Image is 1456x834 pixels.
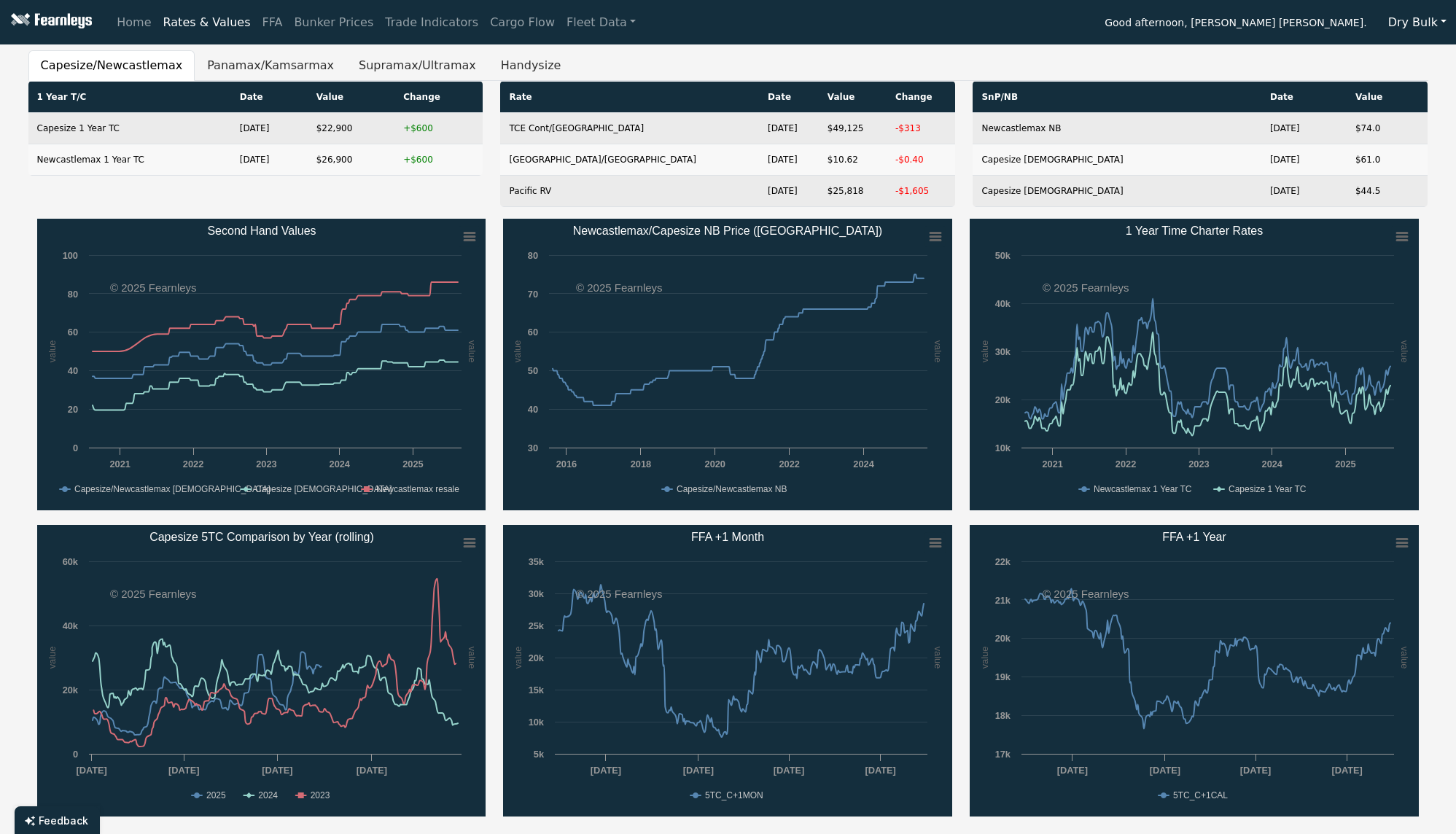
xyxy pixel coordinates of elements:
text: 20k [995,394,1011,405]
text: 2024 [258,790,278,800]
td: [DATE] [759,113,819,144]
td: $49,125 [819,113,887,144]
text: 2025 [402,459,423,469]
td: [DATE] [1261,176,1347,207]
text: Capesize 1 Year TC [1229,484,1307,494]
button: Handysize [488,50,574,81]
td: $26,900 [308,144,395,176]
text: 40 [67,365,77,376]
text: 22k [995,556,1011,567]
text: 2023 [310,790,330,800]
td: -$0.40 [887,144,956,176]
text: [DATE] [774,765,804,776]
text: value [46,647,57,669]
button: Supramax/Ultramax [346,50,488,81]
th: Rate [500,82,759,113]
text: 20 [67,404,77,415]
th: Value [308,82,395,113]
text: 2016 [556,459,577,469]
text: © 2025 Fearnleys [576,588,663,600]
text: 60k [62,556,78,567]
text: 100 [62,250,77,261]
text: 21k [995,595,1011,606]
a: Trade Indicators [379,8,484,37]
text: 2021 [1043,459,1063,469]
a: FFA [257,8,289,37]
text: © 2025 Fearnleys [1043,281,1129,294]
text: [DATE] [76,765,106,776]
text: value [512,340,523,363]
text: value [933,340,943,363]
text: 40 [528,404,538,415]
text: 0 [72,749,77,760]
td: Pacific RV [500,176,759,207]
text: FFA +1 Month [691,531,764,543]
text: 20k [529,652,545,663]
text: [DATE] [1057,765,1088,776]
th: Value [819,82,887,113]
text: 2022 [182,459,203,469]
text: 40k [995,298,1011,309]
button: Panamax/Kamsarmax [195,50,346,81]
text: 5k [534,749,545,760]
text: value [1399,340,1410,363]
svg: Newcastlemax/Capesize NB Price (China) [503,219,952,510]
text: 2024 [854,459,875,469]
td: $25,818 [819,176,887,207]
text: value [467,340,478,363]
text: 35k [529,556,545,567]
text: [DATE] [1332,765,1363,776]
td: $10.62 [819,144,887,176]
a: Rates & Values [157,8,257,37]
td: Newcastlemax NB [973,113,1261,144]
a: Fleet Data [561,8,642,37]
th: Value [1347,82,1428,113]
text: 30k [529,588,545,599]
button: Dry Bulk [1379,9,1456,36]
text: 2023 [256,459,276,469]
td: Capesize 1 Year TC [28,113,231,144]
text: 60 [528,327,538,338]
text: 60 [67,327,77,338]
text: value [513,647,523,669]
text: 80 [528,250,538,261]
text: 10k [995,443,1011,453]
td: -$313 [887,113,956,144]
text: 2018 [631,459,651,469]
th: Date [1261,82,1347,113]
text: © 2025 Fearnleys [576,281,663,294]
text: Capesize 5TC Comparison by Year (rolling) [149,531,374,543]
td: Newcastlemax 1 Year TC [28,144,231,176]
td: $74.0 [1347,113,1428,144]
th: SnP/NB [973,82,1261,113]
text: value [1399,647,1410,669]
text: [DATE] [168,765,199,776]
td: $44.5 [1347,176,1428,207]
text: 50 [528,365,538,376]
text: 40k [62,620,78,631]
text: Capesize/Newcastlemax NB [677,484,787,494]
svg: 1 Year Time Charter Rates [970,219,1419,510]
text: © 2025 Fearnleys [1043,588,1129,600]
text: 2023 [1189,459,1210,469]
td: [GEOGRAPHIC_DATA]/[GEOGRAPHIC_DATA] [500,144,759,176]
svg: Capesize 5TC Comparison by Year (rolling) [37,525,486,817]
td: +$600 [394,113,483,144]
th: Change [394,82,483,113]
td: Capesize [DEMOGRAPHIC_DATA] [973,144,1261,176]
td: [DATE] [1261,113,1347,144]
text: [DATE] [865,765,896,776]
text: value [979,340,990,363]
text: 15k [529,685,545,695]
text: 1 Year Time Charter Rates [1126,225,1264,237]
text: 2022 [779,459,800,469]
td: Capesize [DEMOGRAPHIC_DATA] [973,176,1261,207]
text: 2024 [329,459,350,469]
text: value [46,340,57,363]
svg: FFA +1 Month [503,525,952,817]
text: © 2025 Fearnleys [110,588,197,600]
td: [DATE] [231,144,308,176]
text: 2021 [109,459,130,469]
a: Bunker Prices [288,8,379,37]
a: Home [111,8,157,37]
